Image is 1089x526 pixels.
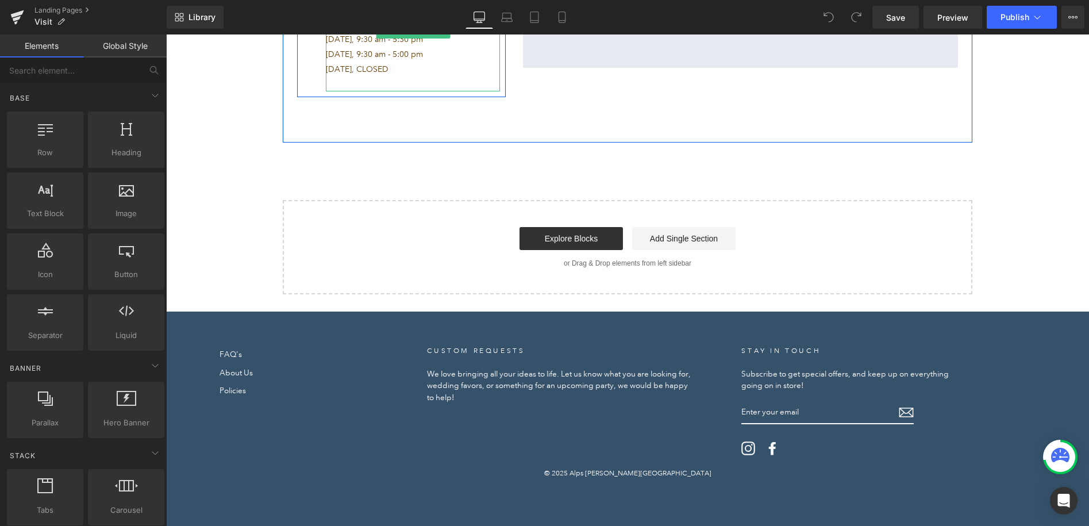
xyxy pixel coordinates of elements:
[575,366,748,390] input: Enter your email
[10,329,80,341] span: Separator
[261,312,529,322] p: Custom Requests
[9,450,37,461] span: Stack
[188,12,216,22] span: Library
[10,268,80,281] span: Icon
[987,6,1057,29] button: Publish
[10,147,80,159] span: Row
[10,417,80,429] span: Parallax
[575,312,802,322] p: stay in touch
[167,6,224,29] a: New Library
[466,193,569,216] a: Add Single Section
[1001,13,1029,22] span: Publish
[923,6,982,29] a: Preview
[83,34,167,57] a: Global Style
[53,429,869,448] p: © 2025 Alps [PERSON_NAME][GEOGRAPHIC_DATA]
[886,11,905,24] span: Save
[53,330,87,346] a: About Us
[53,312,76,328] a: FAQ's
[91,329,161,341] span: Liquid
[353,193,457,216] a: Explore Blocks
[10,208,80,220] span: Text Block
[135,225,788,233] p: or Drag & Drop elements from left sidebar
[160,12,334,27] p: [DATE], 9:30 am - 5:00 pm
[91,504,161,516] span: Carousel
[521,6,548,29] a: Tablet
[53,348,80,364] a: Policies
[34,6,167,15] a: Landing Pages
[160,27,334,42] p: [DATE], CLOSED
[91,417,161,429] span: Hero Banner
[91,208,161,220] span: Image
[1050,487,1078,515] div: Open Intercom Messenger
[261,333,529,368] p: We love bringing all your ideas to life. Let us know what you are looking for, wedding favors, or...
[845,6,868,29] button: Redo
[937,11,968,24] span: Preview
[575,333,802,357] p: Subscribe to get special offers, and keep up on everything going on in store!
[817,6,840,29] button: Undo
[34,17,52,26] span: Visit
[548,6,576,29] a: Mobile
[9,363,43,374] span: Banner
[465,6,493,29] a: Desktop
[10,504,80,516] span: Tabs
[91,147,161,159] span: Heading
[91,268,161,281] span: Button
[1061,6,1084,29] button: More
[9,93,31,103] span: Base
[493,6,521,29] a: Laptop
